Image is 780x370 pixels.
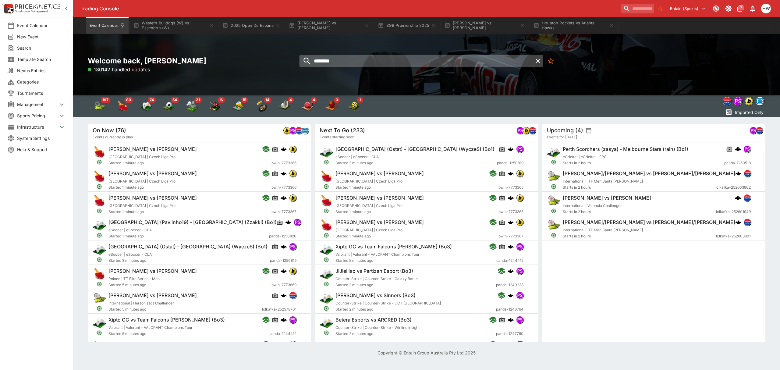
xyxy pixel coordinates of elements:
[357,97,363,103] span: 1
[498,209,523,215] span: bwin-7773366
[324,257,329,262] svg: Open
[324,233,329,238] svg: Open
[255,100,268,112] img: darts
[320,194,333,208] img: table_tennis.png
[289,127,296,134] img: pandascore.png
[108,341,197,347] h6: [PERSON_NAME] vs [PERSON_NAME]
[508,195,514,201] img: logo-cerberus.svg
[517,127,523,134] img: pandascore.png
[289,243,296,250] img: pandascore.png
[335,292,416,299] h6: [PERSON_NAME] vs Sinners (Bo3)
[508,292,514,298] img: logo-cerberus.svg
[108,209,271,215] span: Started 1 minute ago
[289,194,296,201] img: bwin.png
[735,219,741,225] img: logo-cerberus.svg
[544,55,557,67] button: No Bookmarks
[108,252,152,257] span: eSoccer | eSoccer - CLA
[508,244,514,250] img: logo-cerberus.svg
[756,127,763,134] img: lclkafka.png
[325,100,337,112] div: Basketball
[335,258,496,264] span: Started 5 minutes ago
[563,203,622,208] span: International | Valencia Challenger
[130,17,218,34] button: Western Bulldogs (W) vs Essendon (W)
[294,219,301,226] img: pandascore.png
[116,100,129,112] div: Table Tennis
[289,316,296,323] img: pandascore.png
[93,316,106,329] img: esports.png
[101,97,110,103] span: 197
[93,219,106,232] img: esports.png
[271,209,296,215] span: bwin-7773367
[551,233,556,238] svg: Open
[285,219,291,225] div: cerberus
[498,184,523,190] span: bwin-7773365
[497,160,523,166] span: panda-1250819
[529,127,536,134] div: lclkafka
[335,252,420,257] span: Valorant | Valorant - VALORANT Champions Tour
[335,282,496,288] span: Started 2 minutes ago
[743,145,751,153] div: pandascore
[93,100,105,112] img: tennis
[516,268,523,274] img: pandascore.png
[516,292,523,299] div: pandascore
[516,194,523,201] img: bwin.png
[320,316,333,329] img: esports.png
[335,276,418,281] span: Counter-Strike | Counter-Strike - Galaxy Battle
[108,282,271,288] span: Started 5 minutes ago
[148,97,156,103] span: 74
[186,100,198,112] img: badminton
[563,209,716,215] span: Starts in 2 hours
[756,127,763,134] div: lclkafka
[281,195,287,201] div: cerberus
[335,233,498,239] span: Started 1 minute ago
[563,146,688,152] h6: Perth Scorchers (zasya) - Melbourne Stars (rain) (Bo1)
[744,194,750,201] img: lclkafka.png
[335,317,412,323] h6: Betera Esports vs ARCRED (Bo3)
[508,146,514,152] img: logo-cerberus.svg
[547,127,583,134] h5: Upcoming (4)
[140,100,152,112] img: esports
[735,146,741,152] div: cerberus
[17,90,66,96] span: Tournaments
[530,17,618,34] button: Houston Rockets vs Atlanta Hawks
[108,160,271,166] span: Started 1 minute ago
[335,160,497,166] span: Started 3 minutes ago
[516,170,523,177] img: bwin.png
[289,292,296,299] div: lclkafka
[508,170,514,176] img: logo-cerberus.svg
[232,100,244,112] img: volleyball
[744,146,750,152] img: pandascore.png
[270,258,296,264] span: panda-1250819
[496,331,523,337] span: panda-1247790
[93,127,126,134] h5: On Now (76)
[715,184,751,190] span: lclkafka-252603802
[93,243,106,256] img: esports.png
[335,184,498,190] span: Started 1 minute ago
[97,257,102,262] svg: Open
[516,146,523,152] img: pandascore.png
[666,4,709,13] button: Select Tenant
[108,228,152,232] span: eSoccer | eSoccer - CLA
[289,268,296,274] img: bwin.png
[296,127,302,134] img: lclkafka.png
[745,97,753,105] div: bwin
[171,97,179,103] span: 54
[108,258,270,264] span: Started 3 minutes ago
[97,184,102,189] svg: Open
[508,195,514,201] div: cerberus
[88,56,311,66] h2: Welcome back, [PERSON_NAME]
[97,159,102,165] svg: Open
[324,159,329,165] svg: Open
[547,194,560,208] img: tennis.png
[108,233,269,239] span: Started 1 minute ago
[88,66,150,73] p: 130142 handled updates
[93,170,106,183] img: table_tennis.png
[547,134,577,140] span: Events for [DATE]
[299,55,532,67] input: search
[335,203,402,208] span: [GEOGRAPHIC_DATA] | Czech Liga Pro
[219,17,284,34] button: 2025 Open De Espana
[735,195,741,201] div: cerberus
[262,306,296,312] span: lclkafka-252578701
[744,219,751,226] img: lclkafka.png
[281,317,287,323] img: logo-cerberus.svg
